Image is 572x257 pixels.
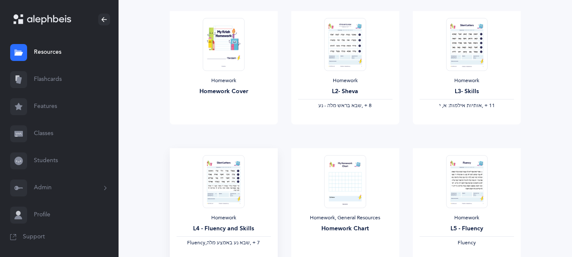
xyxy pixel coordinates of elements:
div: ‪, + 7‬ [177,240,271,246]
iframe: Drift Widget Chat Controller [530,215,562,247]
span: ‫שבא בראש מלה - נע‬ [318,102,362,108]
span: Fluency, [187,240,207,246]
div: L3- Skills [420,87,514,96]
img: Homework_L6_Fluency_Y_EN_thumbnail_1731220590.png [446,155,488,208]
img: Homework_L8_Sheva_O-A_Yellow_EN_thumbnail_1754036707.png [324,18,366,71]
div: Homework, General Resources [298,215,392,221]
span: ‫שבא נע באמצע מלה‬ [207,240,250,246]
div: ‪, + 8‬ [298,102,392,109]
span: Support [23,233,45,241]
div: Homework [420,77,514,84]
div: L5 - Fluency [420,224,514,233]
div: Homework [420,215,514,221]
img: My_Homework_Chart_1_thumbnail_1716209946.png [324,155,366,208]
span: ‫אותיות אילמות: א, י‬ [439,102,482,108]
div: Fluency [420,240,514,246]
img: Homework_L11_Skills%2BFlunecy-O-A-EN_Yellow_EN_thumbnail_1741229997.png [203,155,244,208]
div: Homework [298,77,392,84]
div: Homework [177,215,271,221]
div: Homework Cover [177,87,271,96]
div: L2- Sheva [298,87,392,96]
div: L4 - Fluency and Skills [177,224,271,233]
img: Homework-Cover-EN_thumbnail_1597602968.png [203,18,244,71]
div: ‪, + 11‬ [420,102,514,109]
div: Homework Chart [298,224,392,233]
img: Homework_L3_Skills_Y_EN_thumbnail_1741229587.png [446,18,488,71]
div: Homework [177,77,271,84]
